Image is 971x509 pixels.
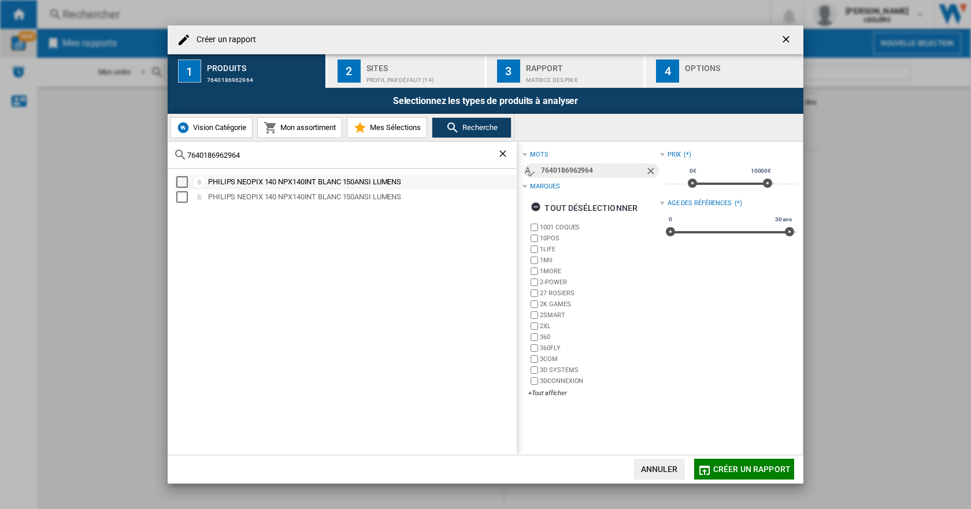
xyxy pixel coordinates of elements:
[540,333,659,341] label: 360
[540,322,659,330] label: 2XL
[178,60,201,83] div: 1
[190,123,246,132] span: Vision Catégorie
[668,150,681,159] div: Prix
[540,377,659,385] label: 3DCONNEXION
[540,289,659,298] label: 27 ROSIERS
[170,117,253,138] button: Vision Catégorie
[540,278,659,287] label: 2-POWER
[531,246,538,253] input: brand.name
[366,71,480,83] div: Profil par défaut (14)
[208,191,515,203] div: PHILIPS NEOPIX 140 NPX140INT BLANC 150ANSI LUMENS
[487,54,646,88] button: 3 Rapport Matrice des prix
[531,322,538,330] input: brand.name
[208,176,515,188] div: PHILIPS NEOPIX 140 NPX140INT BLANC 150ANSI LUMENS
[168,25,803,484] md-dialog: Créer un ...
[541,164,644,178] div: 7640186962964
[257,117,342,138] button: Mon assortiment
[277,123,336,132] span: Mon assortiment
[531,311,538,319] input: brand.name
[645,165,659,179] ng-md-icon: Retirer
[540,234,659,243] label: 10POS
[194,191,205,203] img: noscan_340x340.gif
[749,166,773,176] span: 10000€
[366,59,480,71] div: Sites
[780,34,794,47] ng-md-icon: getI18NText('BUTTONS.CLOSE_DIALOG')
[176,176,194,188] md-checkbox: Select
[327,54,486,88] button: 2 Sites Profil par défaut (14)
[191,34,257,46] h4: Créer un rapport
[540,366,659,374] label: 3D SYSTEMS
[176,121,190,135] img: wiser-icon-blue.png
[531,344,538,352] input: brand.name
[531,278,538,286] input: brand.name
[773,215,794,224] span: 30 ans
[776,28,799,51] button: getI18NText('BUTTONS.CLOSE_DIALOG')
[540,245,659,254] label: 1LIFE
[685,59,799,71] div: Options
[526,71,640,83] div: Matrice des prix
[527,198,641,218] button: tout désélectionner
[540,311,659,319] label: 2SMART
[668,199,732,208] div: Age des références
[531,377,538,385] input: brand.name
[531,235,538,242] input: brand.name
[531,366,538,374] input: brand.name
[530,150,548,159] div: mots
[207,59,321,71] div: Produits
[634,459,685,480] button: Annuler
[531,257,538,264] input: brand.name
[459,123,498,132] span: Recherche
[338,60,361,83] div: 2
[540,223,659,232] label: 1001 COQUES
[531,355,538,363] input: brand.name
[168,54,327,88] button: 1 Produits 7640186962964
[713,465,791,474] span: Créer un rapport
[540,344,659,352] label: 360FLY
[688,166,698,176] span: 0€
[168,88,803,114] div: Selectionnez les types de produits à analyser
[540,355,659,363] label: 3COM
[497,60,520,83] div: 3
[176,191,194,203] md-checkbox: Select
[531,267,538,275] input: brand.name
[646,54,803,88] button: 4 Options
[531,289,538,297] input: brand.name
[531,333,538,341] input: brand.name
[497,148,511,162] ng-md-icon: Effacer la recherche
[540,300,659,309] label: 2K GAMES
[667,215,674,224] span: 0
[531,300,538,308] input: brand.name
[187,151,497,159] input: Rechercher dans les références
[526,59,640,71] div: Rapport
[347,117,427,138] button: Mes Sélections
[540,256,659,265] label: 1MII
[367,123,421,132] span: Mes Sélections
[207,71,321,83] div: 7640186962964
[531,198,638,218] div: tout désélectionner
[540,267,659,276] label: 1MORE
[530,182,559,191] div: Marques
[528,389,659,397] div: +Tout afficher
[194,176,205,188] img: noscan_340x340.gif
[694,459,794,480] button: Créer un rapport
[656,60,679,83] div: 4
[432,117,512,138] button: Recherche
[531,224,538,231] input: brand.name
